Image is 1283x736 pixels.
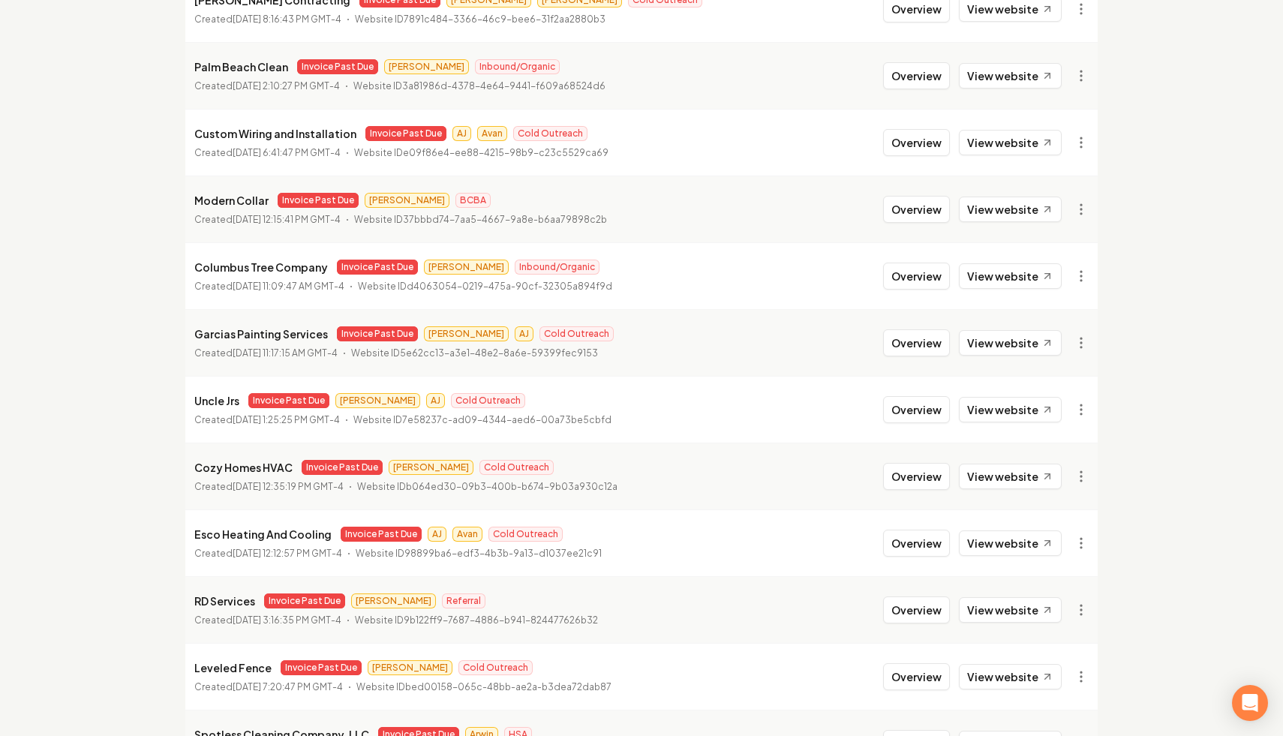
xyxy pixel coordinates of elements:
a: View website [959,330,1062,356]
p: Website ID 98899ba6-edf3-4b3b-9a13-d1037ee21c91 [356,546,602,561]
a: View website [959,63,1062,89]
p: Modern Collar [194,191,269,209]
span: Cold Outreach [513,126,587,141]
p: Website ID 3a81986d-4378-4e64-9441-f609a68524d6 [353,79,605,94]
span: AJ [515,326,533,341]
p: Created [194,680,343,695]
p: RD Services [194,592,255,610]
p: Website ID 5e62cc13-a3e1-48e2-8a6e-59399fec9153 [351,346,598,361]
button: Overview [883,129,950,156]
button: Overview [883,396,950,423]
p: Created [194,613,341,628]
time: [DATE] 1:25:25 PM GMT-4 [233,414,340,425]
p: Created [194,413,340,428]
span: Referral [442,593,485,608]
a: View website [959,197,1062,222]
button: Overview [883,329,950,356]
p: Website ID 7891c484-3366-46c9-bee6-31f2aa2880b3 [355,12,605,27]
p: Created [194,546,342,561]
span: Invoice Past Due [278,193,359,208]
span: [PERSON_NAME] [365,193,449,208]
div: Open Intercom Messenger [1232,685,1268,721]
span: [PERSON_NAME] [351,593,436,608]
span: Inbound/Organic [475,59,560,74]
span: Cold Outreach [479,460,554,475]
span: Invoice Past Due [281,660,362,675]
span: Invoice Past Due [341,527,422,542]
a: View website [959,397,1062,422]
a: View website [959,130,1062,155]
p: Website ID b064ed30-09b3-400b-b674-9b03a930c12a [357,479,617,494]
span: Invoice Past Due [248,393,329,408]
time: [DATE] 12:35:19 PM GMT-4 [233,481,344,492]
span: Invoice Past Due [302,460,383,475]
time: [DATE] 11:17:15 AM GMT-4 [233,347,338,359]
span: [PERSON_NAME] [384,59,469,74]
p: Esco Heating And Cooling [194,525,332,543]
time: [DATE] 11:09:47 AM GMT-4 [233,281,344,292]
time: [DATE] 6:41:47 PM GMT-4 [233,147,341,158]
p: Created [194,279,344,294]
button: Overview [883,530,950,557]
p: Columbus Tree Company [194,258,328,276]
span: [PERSON_NAME] [424,326,509,341]
a: View website [959,664,1062,689]
p: Created [194,212,341,227]
span: AJ [452,126,471,141]
a: View website [959,263,1062,289]
p: Uncle Jrs [194,392,239,410]
span: AJ [428,527,446,542]
p: Garcias Painting Services [194,325,328,343]
span: BCBA [455,193,491,208]
p: Created [194,479,344,494]
time: [DATE] 3:16:35 PM GMT-4 [233,614,341,626]
span: Cold Outreach [451,393,525,408]
a: View website [959,464,1062,489]
span: Avan [477,126,507,141]
p: Cozy Homes HVAC [194,458,293,476]
span: [PERSON_NAME] [424,260,509,275]
p: Created [194,346,338,361]
span: Invoice Past Due [337,326,418,341]
span: [PERSON_NAME] [335,393,420,408]
p: Website ID e09f86e4-ee88-4215-98b9-c23c5529ca69 [354,146,608,161]
p: Website ID bed00158-065c-48bb-ae2a-b3dea72dab87 [356,680,611,695]
span: Inbound/Organic [515,260,599,275]
p: Created [194,146,341,161]
time: [DATE] 2:10:27 PM GMT-4 [233,80,340,92]
p: Leveled Fence [194,659,272,677]
span: Cold Outreach [458,660,533,675]
p: Website ID 7e58237c-ad09-4344-aed6-00a73be5cbfd [353,413,611,428]
p: Created [194,79,340,94]
span: AJ [426,393,445,408]
span: Invoice Past Due [264,593,345,608]
time: [DATE] 12:12:57 PM GMT-4 [233,548,342,559]
p: Custom Wiring and Installation [194,125,356,143]
button: Overview [883,263,950,290]
time: [DATE] 8:16:43 PM GMT-4 [233,14,341,25]
span: Invoice Past Due [365,126,446,141]
p: Website ID 37bbbd74-7aa5-4667-9a8e-b6aa79898c2b [354,212,607,227]
button: Overview [883,596,950,623]
button: Overview [883,463,950,490]
time: [DATE] 7:20:47 PM GMT-4 [233,681,343,692]
span: [PERSON_NAME] [368,660,452,675]
button: Overview [883,663,950,690]
p: Website ID d4063054-0219-475a-90cf-32305a894f9d [358,279,612,294]
span: Invoice Past Due [337,260,418,275]
p: Website ID 9b122ff9-7687-4886-b941-824477626b32 [355,613,598,628]
span: Cold Outreach [488,527,563,542]
span: Invoice Past Due [297,59,378,74]
a: View website [959,530,1062,556]
time: [DATE] 12:15:41 PM GMT-4 [233,214,341,225]
a: View website [959,597,1062,623]
p: Palm Beach Clean [194,58,288,76]
span: Avan [452,527,482,542]
span: [PERSON_NAME] [389,460,473,475]
p: Created [194,12,341,27]
span: Cold Outreach [539,326,614,341]
button: Overview [883,196,950,223]
button: Overview [883,62,950,89]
